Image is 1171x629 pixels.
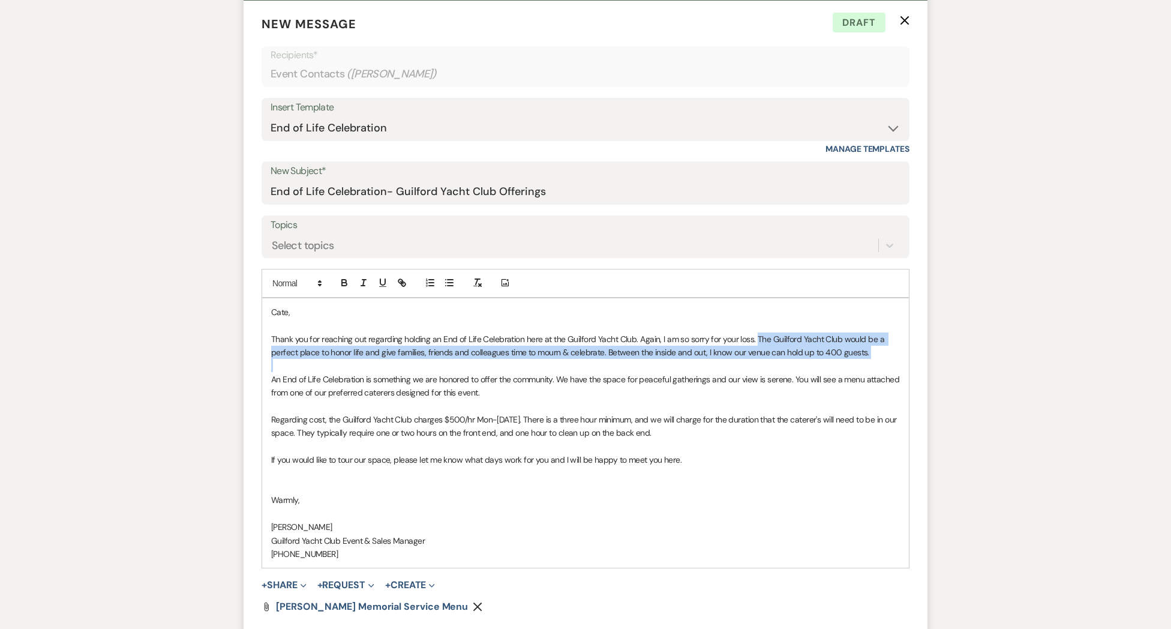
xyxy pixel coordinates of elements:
p: An End of Life Celebration is something we are honored to offer the community. We have the space ... [271,373,900,400]
span: Draft [833,13,885,33]
button: Create [385,580,435,590]
div: Select topics [272,237,334,253]
button: Share [262,580,307,590]
p: Thank you for reaching out regarding holding an End of Life Celebration here at the Guilford Yach... [271,333,900,360]
p: [PHONE_NUMBER] [271,547,900,561]
label: Topics [271,217,900,234]
p: Recipients* [271,47,900,63]
a: [PERSON_NAME] Memorial Service Menu [276,602,468,612]
span: + [317,580,323,590]
span: New Message [262,16,356,32]
span: + [262,580,267,590]
p: Warmly, [271,493,900,507]
p: [PERSON_NAME] [271,520,900,534]
div: Insert Template [271,99,900,116]
p: Guilford Yacht Club Event & Sales Manager [271,534,900,547]
span: [PERSON_NAME] Memorial Service Menu [276,600,468,613]
span: ( [PERSON_NAME] ) [347,66,437,82]
label: New Subject* [271,163,900,180]
p: If you would like to tour our space, please let me know what days work for you and I will be happ... [271,453,900,466]
span: + [385,580,391,590]
p: Cate, [271,305,900,319]
button: Request [317,580,374,590]
a: Manage Templates [825,143,909,154]
div: Event Contacts [271,62,900,86]
p: Regarding cost, the Guilford Yacht Club charges $500/hr Mon-[DATE]. There is a three hour minimum... [271,413,900,440]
